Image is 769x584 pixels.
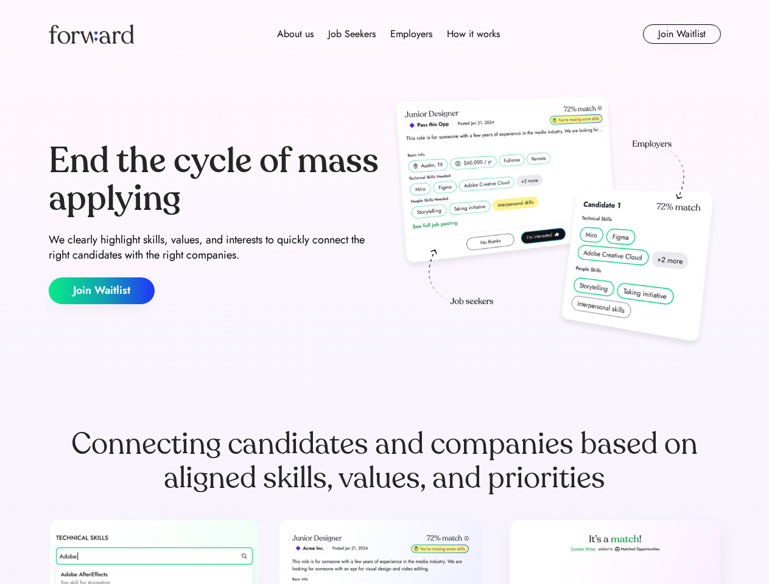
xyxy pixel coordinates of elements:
div: Job Seekers [328,27,376,41]
div: How it works [447,27,500,41]
div: Employers [390,27,432,41]
div: We clearly highlight skills, values, and interests to quickly connect the right candidates with t... [49,232,380,263]
img: Forward logo [49,24,134,44]
button: Join Waitlist [643,24,721,44]
div: About us [277,27,314,41]
div: End the cycle of mass applying [49,142,380,217]
button: Join Waitlist [49,277,155,304]
img: hero-image.png [390,92,721,354]
div: Connecting candidates and companies based on aligned skills, values, and priorities [49,427,721,495]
